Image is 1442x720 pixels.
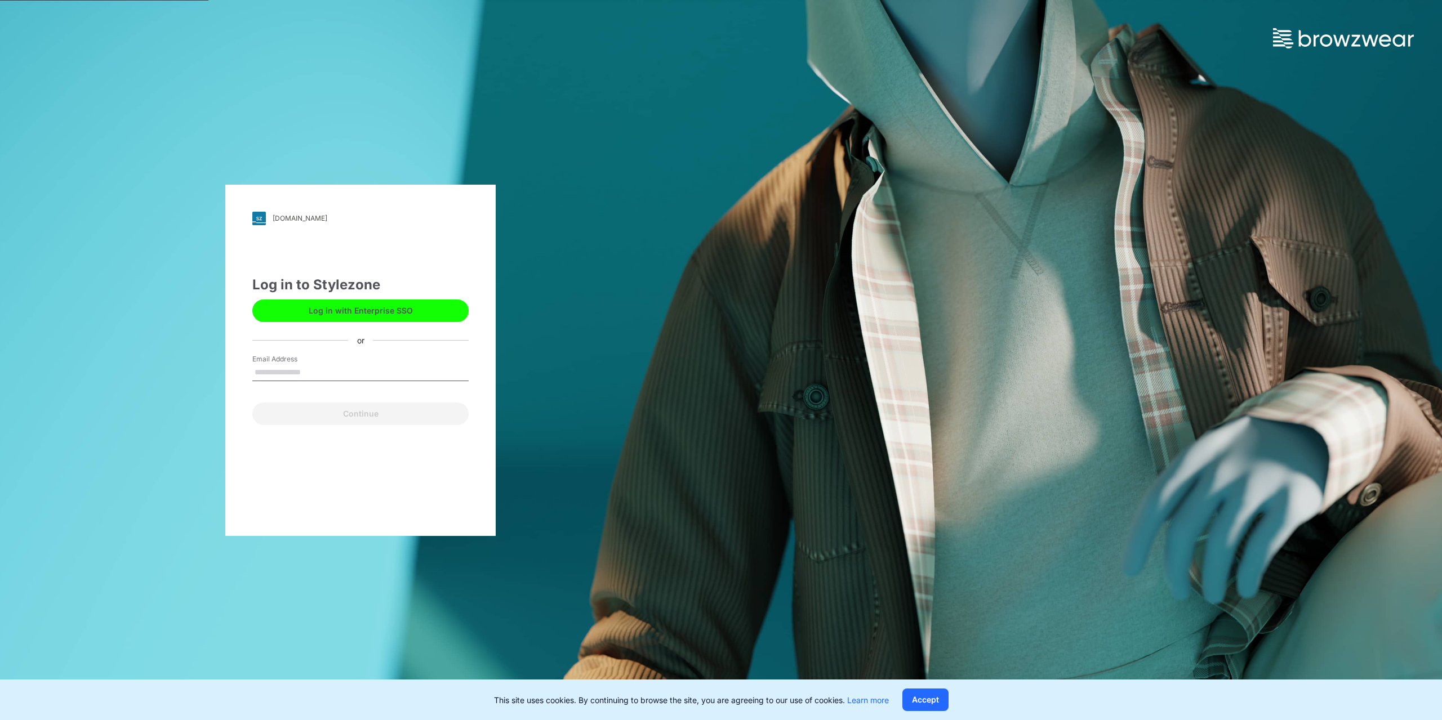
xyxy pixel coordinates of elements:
[902,688,949,711] button: Accept
[252,299,469,322] button: Log in with Enterprise SSO
[1273,28,1414,48] img: browzwear-logo.73288ffb.svg
[252,354,331,364] label: Email Address
[252,212,266,225] img: svg+xml;base64,PHN2ZyB3aWR0aD0iMjgiIGhlaWdodD0iMjgiIHZpZXdCb3g9IjAgMCAyOCAyOCIgZmlsbD0ibm9uZSIgeG...
[273,214,327,222] div: [DOMAIN_NAME]
[494,694,889,706] p: This site uses cookies. By continuing to browse the site, you are agreeing to our use of cookies.
[348,334,373,346] div: or
[252,212,469,225] a: [DOMAIN_NAME]
[847,695,889,705] a: Learn more
[252,275,469,295] div: Log in to Stylezone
